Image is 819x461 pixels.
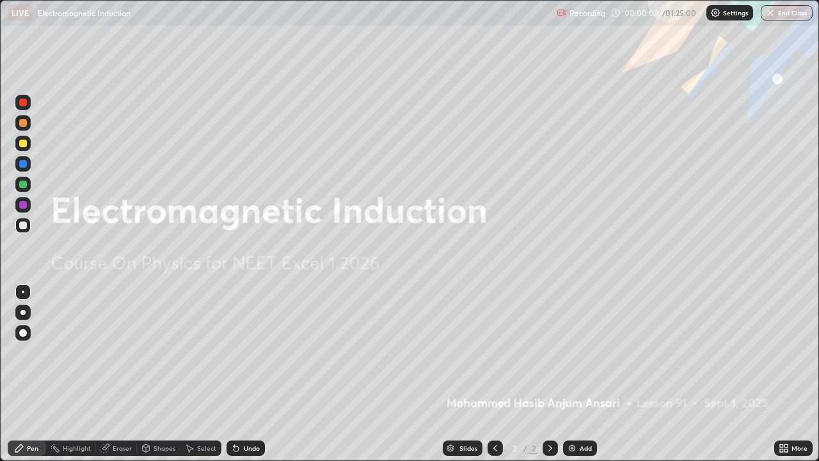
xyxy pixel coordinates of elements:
button: End Class [761,5,813,20]
p: LIVE [12,8,29,18]
p: Settings [723,10,748,16]
div: Highlight [63,445,91,451]
div: Undo [244,445,260,451]
div: More [791,445,807,451]
p: Electromagnetic Induction [38,8,131,18]
div: / [523,444,527,452]
div: Select [197,445,216,451]
div: 2 [508,444,521,452]
div: Add [580,445,592,451]
img: class-settings-icons [710,8,720,18]
div: 2 [530,442,537,454]
img: add-slide-button [567,443,577,453]
div: Eraser [113,445,132,451]
div: Pen [27,445,38,451]
img: recording.375f2c34.svg [557,8,567,18]
div: Slides [459,445,477,451]
div: Shapes [154,445,175,451]
img: end-class-cross [765,8,775,18]
p: Recording [569,8,605,18]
